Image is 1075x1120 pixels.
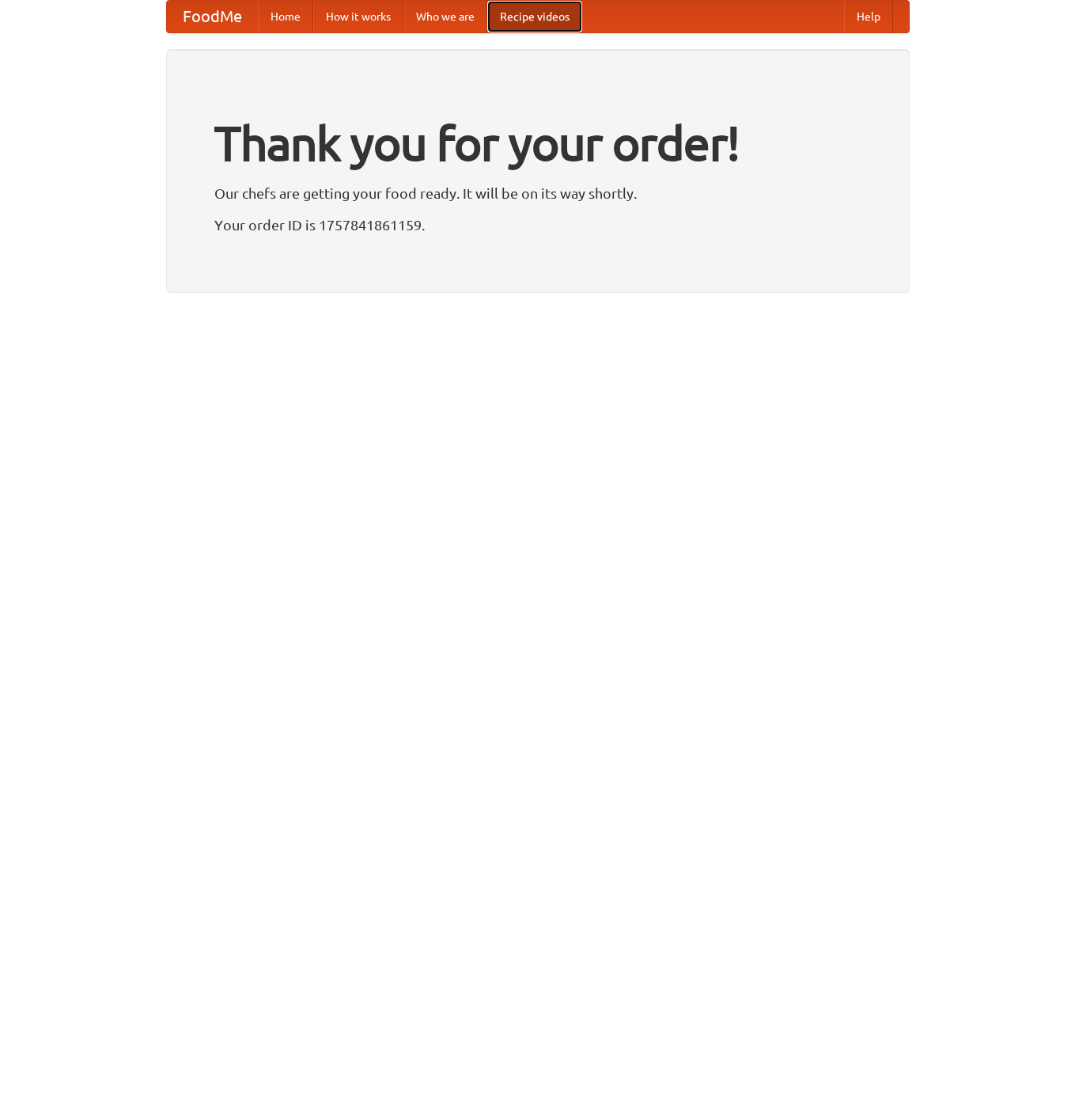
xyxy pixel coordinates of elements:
[167,1,258,32] a: FoodMe
[313,1,403,32] a: How it works
[214,105,861,181] h1: Thank you for your order!
[844,1,893,32] a: Help
[487,1,582,32] a: Recipe videos
[258,1,313,32] a: Home
[403,1,487,32] a: Who we are
[214,213,861,237] p: Your order ID is 1757841861159.
[214,181,861,205] p: Our chefs are getting your food ready. It will be on its way shortly.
